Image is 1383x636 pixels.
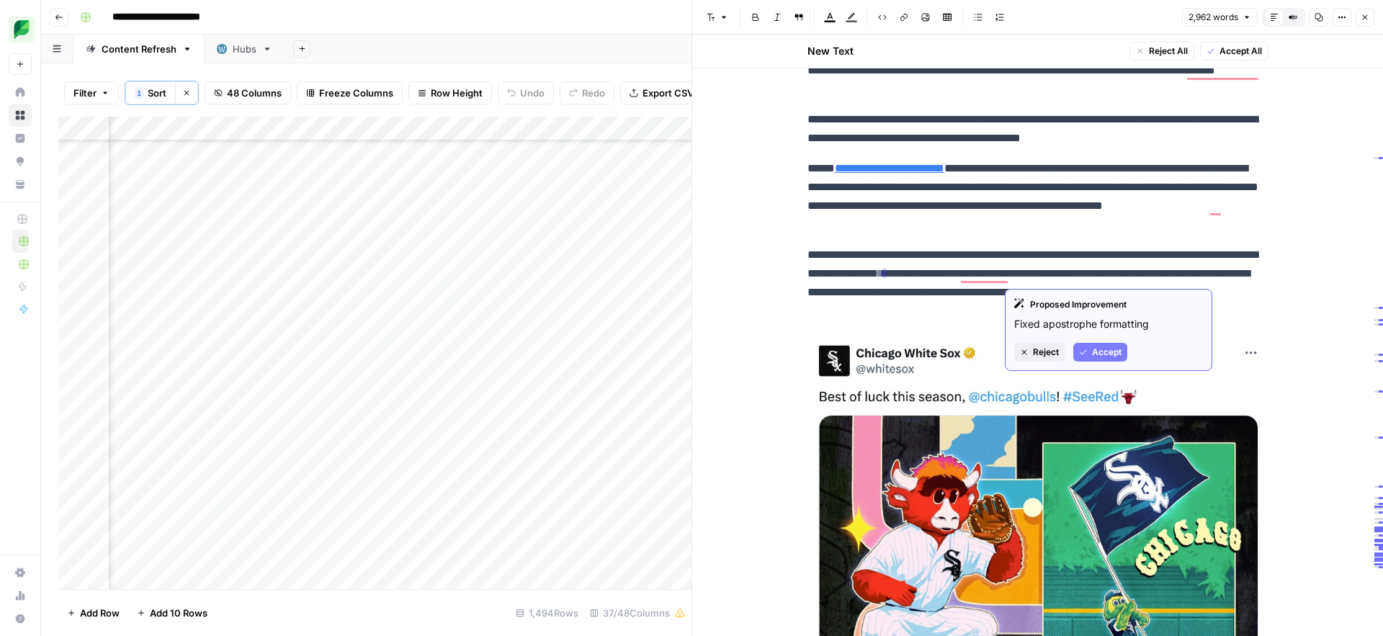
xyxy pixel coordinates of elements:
span: Freeze Columns [319,86,393,100]
span: Add 10 Rows [150,606,207,620]
span: Row Height [431,86,483,100]
span: Sort [148,86,166,100]
button: Undo [498,81,554,104]
p: Fixed apostrophe formatting [1014,317,1203,331]
span: 1 [137,87,141,99]
span: Add Row [80,606,120,620]
div: 1 [135,87,143,99]
div: 37/48 Columns [584,601,691,624]
button: Reject [1014,343,1065,362]
button: Workspace: SproutSocial [9,12,32,48]
a: Home [9,81,32,104]
a: Insights [9,127,32,150]
a: Settings [9,561,32,584]
span: 2,962 words [1189,11,1238,24]
a: Opportunities [9,150,32,173]
button: Accept All [1200,42,1268,61]
button: 2,962 words [1182,8,1258,27]
a: Your Data [9,173,32,196]
button: Add Row [58,601,128,624]
button: 48 Columns [205,81,291,104]
span: Export CSV [643,86,694,100]
span: Filter [73,86,97,100]
button: Reject All [1129,42,1194,61]
span: Reject [1033,346,1059,359]
div: Content Refresh [102,42,176,56]
span: Reject All [1149,45,1188,58]
button: Freeze Columns [297,81,403,104]
button: Add 10 Rows [128,601,216,624]
a: Content Refresh [73,35,205,63]
h2: New Text [807,44,854,58]
button: Help + Support [9,607,32,630]
button: Accept [1073,343,1127,362]
button: Filter [64,81,119,104]
a: Hubs [205,35,285,63]
div: Proposed Improvement [1014,298,1203,311]
img: SproutSocial Logo [9,17,35,42]
span: Accept All [1219,45,1262,58]
span: Accept [1092,346,1122,359]
a: Usage [9,584,32,607]
div: Hubs [233,42,256,56]
span: 48 Columns [227,86,282,100]
button: Row Height [408,81,492,104]
span: Undo [520,86,545,100]
div: 1,494 Rows [510,601,584,624]
button: Redo [560,81,614,104]
span: Redo [582,86,605,100]
button: 1Sort [125,81,175,104]
a: Browse [9,104,32,127]
button: Export CSV [620,81,703,104]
